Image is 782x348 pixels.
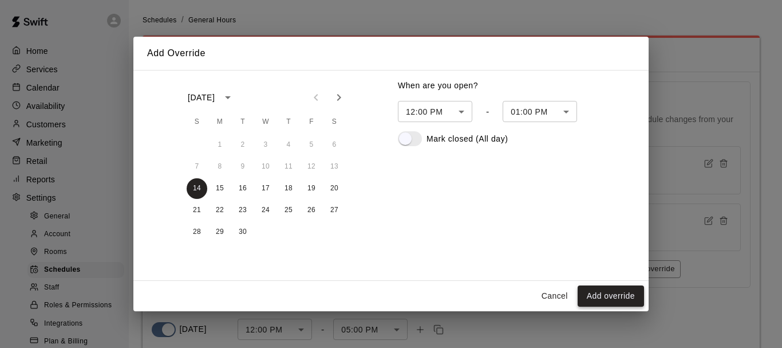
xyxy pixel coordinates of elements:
[278,111,299,134] span: Thursday
[210,222,230,243] button: 29
[278,200,299,221] button: 25
[218,88,238,107] button: calendar view is open, switch to year view
[536,286,573,307] button: Cancel
[398,101,472,122] div: 12:00 PM
[426,133,508,145] p: Mark closed (All day)
[327,86,350,109] button: Next month
[187,200,207,221] button: 21
[578,286,644,307] button: Add override
[232,111,253,134] span: Tuesday
[324,178,345,199] button: 20
[187,178,207,199] button: 14
[232,222,253,243] button: 30
[255,178,276,199] button: 17
[210,178,230,199] button: 15
[133,37,649,70] h2: Add Override
[188,92,215,104] div: [DATE]
[503,101,577,122] div: 01:00 PM
[187,111,207,134] span: Sunday
[255,200,276,221] button: 24
[301,111,322,134] span: Friday
[398,80,635,92] p: When are you open?
[301,200,322,221] button: 26
[324,111,345,134] span: Saturday
[232,200,253,221] button: 23
[232,178,253,199] button: 16
[187,222,207,243] button: 28
[486,107,489,117] div: -
[278,178,299,199] button: 18
[324,200,345,221] button: 27
[301,178,322,199] button: 19
[210,200,230,221] button: 22
[255,111,276,134] span: Wednesday
[210,111,230,134] span: Monday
